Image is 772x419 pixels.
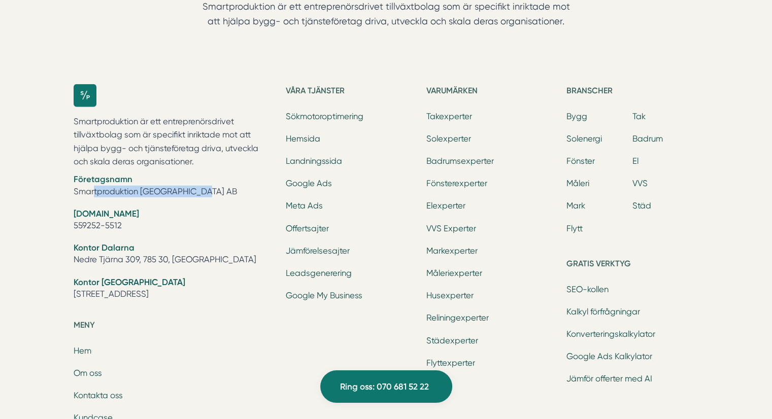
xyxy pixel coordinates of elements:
a: Google My Business [286,291,362,300]
h5: Våra tjänster [286,84,418,100]
li: 559252-5512 [74,208,274,234]
span: Ring oss: 070 681 52 22 [340,380,428,394]
a: VVS [632,179,648,188]
a: Flyttexperter [426,358,475,368]
a: Om oss [74,368,102,378]
strong: [DOMAIN_NAME] [74,208,139,219]
a: Kalkyl förfrågningar [566,307,640,317]
a: VVS Experter [426,224,476,233]
a: Jämför offerter med AI [566,374,652,383]
a: Fönster [566,156,595,166]
a: Konverteringskalkylator [566,329,655,339]
a: Solexperter [426,134,471,144]
a: Hem [74,346,91,356]
strong: Företagsnamn [74,174,132,184]
h5: Meny [74,319,274,335]
a: Hemsida [286,134,320,144]
a: Takexperter [426,112,472,121]
a: SEO-kollen [566,285,609,294]
a: Elexperter [426,201,465,211]
a: Leadsgenerering [286,268,352,278]
a: El [632,156,639,166]
a: Google Ads [286,179,332,188]
a: Flytt [566,224,583,233]
li: [STREET_ADDRESS] [74,276,274,302]
a: Kontakta oss [74,391,123,400]
a: Bygg [566,112,587,121]
a: Meta Ads [286,201,323,211]
a: Mark [566,201,585,211]
strong: Kontor [GEOGRAPHIC_DATA] [74,277,185,287]
a: Markexperter [426,246,478,256]
a: Städexperter [426,336,478,345]
a: Fönsterexperter [426,179,487,188]
a: Reliningexperter [426,313,489,323]
a: Solenergi [566,134,602,144]
a: Städ [632,201,651,211]
a: Tak [632,112,646,121]
a: Måleri [566,179,589,188]
h5: Gratis verktyg [566,257,698,273]
a: Landningssida [286,156,342,166]
a: Ring oss: 070 681 52 22 [320,370,452,403]
strong: Kontor Dalarna [74,242,135,253]
h5: Branscher [566,84,698,100]
a: Husexperter [426,291,474,300]
a: Badrumsexperter [426,156,494,166]
li: Nedre Tjärna 309, 785 30, [GEOGRAPHIC_DATA] [74,242,274,268]
a: Sökmotoroptimering [286,112,363,121]
h5: Varumärken [426,84,558,100]
a: Offertsajter [286,224,329,233]
a: Badrum [632,134,663,144]
a: Jämförelsesajter [286,246,350,256]
p: Smartproduktion är ett entreprenörsdrivet tillväxtbolag som är specifikt inriktade mot att hjälpa... [74,115,274,169]
li: Smartproduktion [GEOGRAPHIC_DATA] AB [74,173,274,199]
a: Måleriexperter [426,268,482,278]
a: Google Ads Kalkylator [566,352,652,361]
